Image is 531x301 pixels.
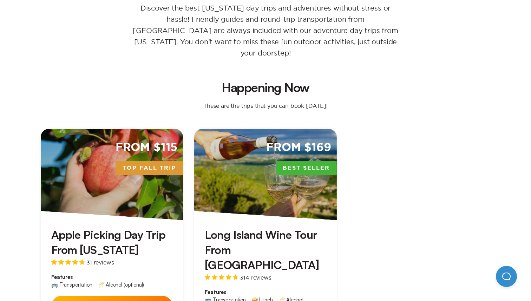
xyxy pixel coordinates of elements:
[51,227,172,257] h3: Apple Picking Day Trip From [US_STATE]
[116,161,183,176] span: Top Fall Trip
[205,289,326,296] span: Features
[205,227,326,273] h3: Long Island Wine Tour From [GEOGRAPHIC_DATA]
[196,102,335,109] p: These are the trips that you can book [DATE]!
[98,282,144,287] div: 🥂 Alcohol (optional)
[125,2,406,59] p: Discover the best [US_STATE] day trips and adventures without stress or hassle! Friendly guides a...
[46,81,485,94] h2: Happening Now
[51,274,172,281] span: Features
[266,140,331,155] span: From $169
[496,266,517,287] iframe: Help Scout Beacon - Open
[86,260,114,265] span: 31 reviews
[240,275,271,280] span: 314 reviews
[51,282,92,287] div: 🚌 Transportation
[116,140,178,155] span: From $115
[276,161,337,176] span: Best Seller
